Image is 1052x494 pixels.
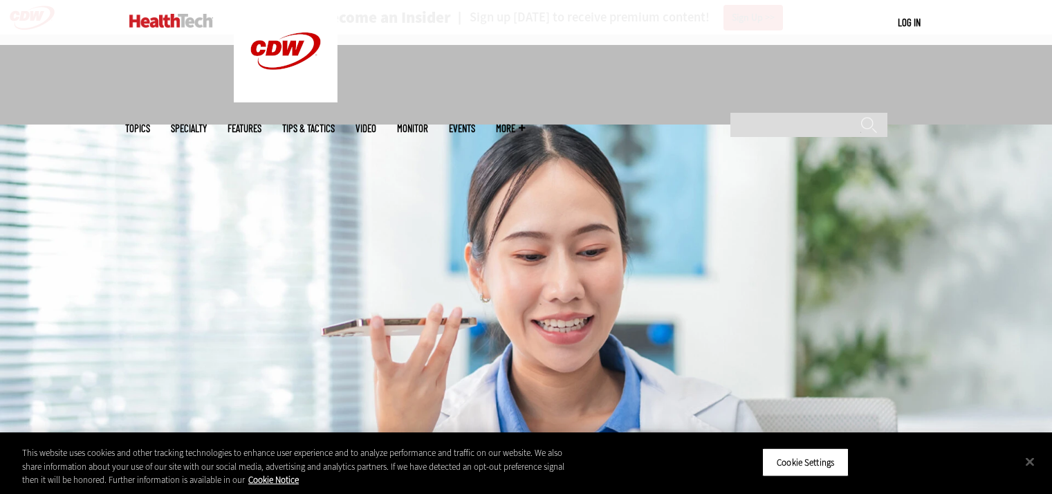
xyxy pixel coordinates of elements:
a: Log in [898,16,921,28]
a: Features [228,123,261,134]
a: MonITor [397,123,428,134]
span: More [496,123,525,134]
a: Events [449,123,475,134]
a: More information about your privacy [248,474,299,486]
a: Tips & Tactics [282,123,335,134]
div: This website uses cookies and other tracking technologies to enhance user experience and to analy... [22,446,579,487]
span: Specialty [171,123,207,134]
button: Close [1015,446,1045,477]
a: Video [356,123,376,134]
span: Topics [125,123,150,134]
div: User menu [898,15,921,30]
img: Home [129,14,213,28]
button: Cookie Settings [762,448,849,477]
a: CDW [234,91,338,106]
